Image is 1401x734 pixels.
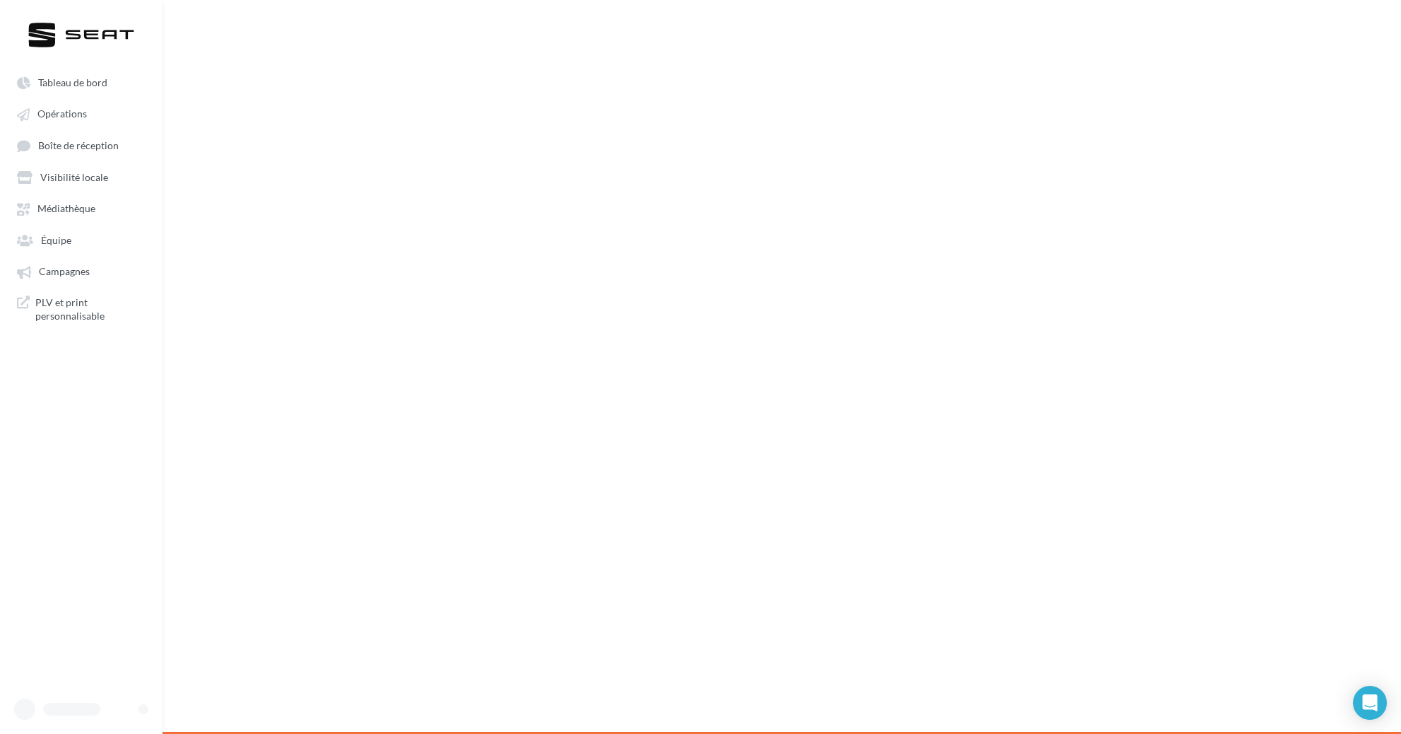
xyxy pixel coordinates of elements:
a: Tableau de bord [8,69,154,95]
a: Équipe [8,227,154,252]
a: PLV et print personnalisable [8,290,154,329]
a: Boîte de réception [8,132,154,158]
div: Open Intercom Messenger [1353,686,1387,720]
span: Médiathèque [37,203,95,215]
a: Visibilité locale [8,164,154,190]
span: Opérations [37,108,87,120]
span: Tableau de bord [38,76,107,88]
span: PLV et print personnalisable [35,296,146,323]
a: Opérations [8,100,154,126]
span: Boîte de réception [38,139,119,151]
a: Médiathèque [8,195,154,221]
span: Visibilité locale [40,171,108,183]
span: Campagnes [39,266,90,278]
span: Équipe [41,234,71,246]
a: Campagnes [8,258,154,284]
